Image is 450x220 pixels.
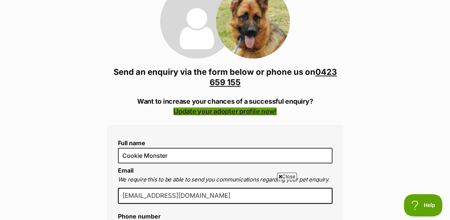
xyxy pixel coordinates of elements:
[46,183,405,216] iframe: Advertisement
[404,194,443,216] iframe: Help Scout Beacon - Open
[210,67,337,87] a: 0423 659 155
[107,96,344,116] p: Want to increase your chances of a successful enquiry?
[277,173,297,180] span: Close
[118,176,332,184] p: We require this to be able to send you communications regarding your pet enquiry.
[118,167,133,174] label: Email
[107,67,344,87] h3: Send an enquiry via the form below or phone us on
[118,148,332,163] input: E.g. Jimmy Chew
[173,107,277,115] a: Update your adopter profile now!
[118,140,332,146] label: Full name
